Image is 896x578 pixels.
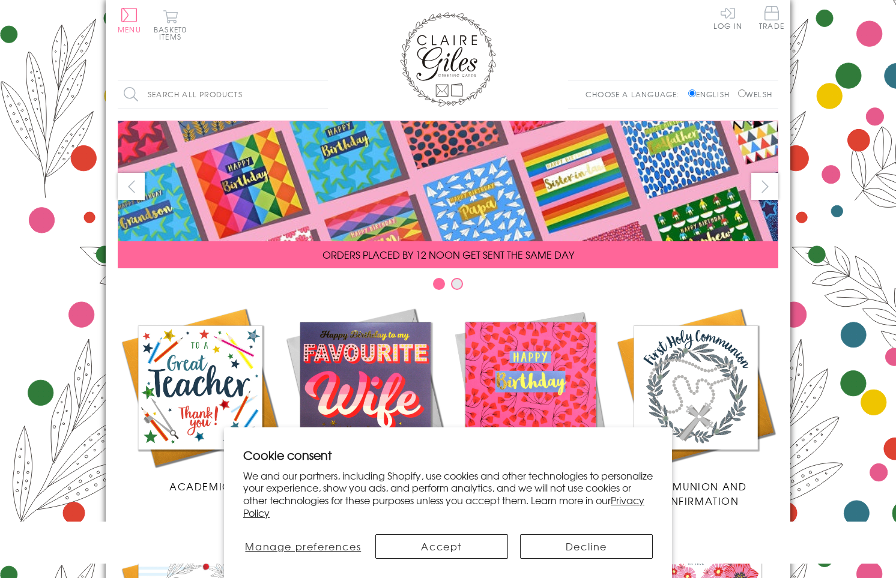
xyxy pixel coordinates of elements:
[400,12,496,107] img: Claire Giles Greetings Cards
[759,6,784,32] a: Trade
[118,305,283,493] a: Academic
[118,81,328,108] input: Search all products
[451,278,463,290] button: Carousel Page 2
[751,173,778,200] button: next
[159,24,187,42] span: 0 items
[520,534,653,559] button: Decline
[245,539,361,553] span: Manage preferences
[118,8,141,33] button: Menu
[759,6,784,29] span: Trade
[375,534,508,559] button: Accept
[713,6,742,29] a: Log In
[283,305,448,493] a: New Releases
[118,173,145,200] button: prev
[154,10,187,40] button: Basket0 items
[118,277,778,296] div: Carousel Pagination
[688,89,736,100] label: English
[738,89,772,100] label: Welsh
[688,89,696,97] input: English
[738,89,746,97] input: Welsh
[169,479,231,493] span: Academic
[322,247,574,262] span: ORDERS PLACED BY 12 NOON GET SENT THE SAME DAY
[613,305,778,508] a: Communion and Confirmation
[118,24,141,35] span: Menu
[448,305,613,493] a: Birthdays
[645,479,747,508] span: Communion and Confirmation
[316,81,328,108] input: Search
[243,447,653,463] h2: Cookie consent
[243,493,644,520] a: Privacy Policy
[586,89,686,100] p: Choose a language:
[243,534,363,559] button: Manage preferences
[243,469,653,519] p: We and our partners, including Shopify, use cookies and other technologies to personalize your ex...
[433,278,445,290] button: Carousel Page 1 (Current Slide)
